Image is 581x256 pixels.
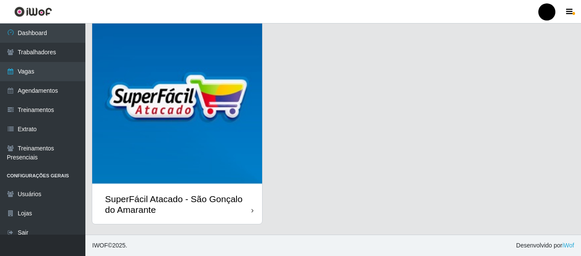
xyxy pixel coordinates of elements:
[92,242,108,249] span: IWOF
[562,242,574,249] a: iWof
[92,241,127,250] span: © 2025 .
[105,194,251,215] div: SuperFácil Atacado - São Gonçalo do Amarante
[92,15,262,185] img: cardImg
[14,6,52,17] img: CoreUI Logo
[516,241,574,250] span: Desenvolvido por
[92,15,262,224] a: SuperFácil Atacado - São Gonçalo do Amarante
